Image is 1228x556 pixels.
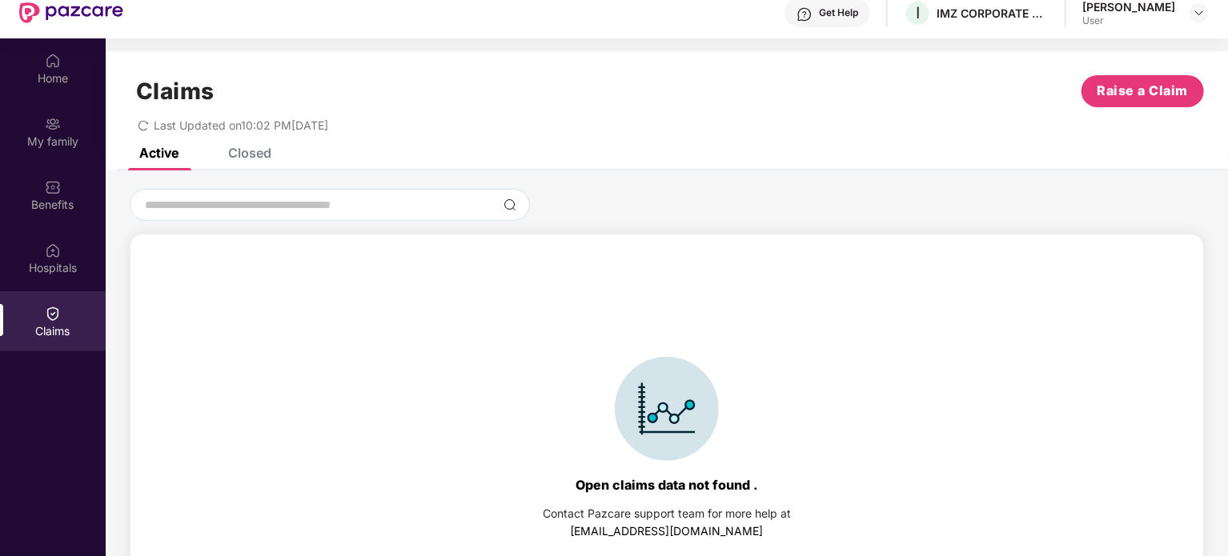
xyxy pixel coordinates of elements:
[139,145,179,161] div: Active
[138,118,149,132] span: redo
[154,118,328,132] span: Last Updated on 10:02 PM[DATE]
[45,53,61,69] img: svg+xml;base64,PHN2ZyBpZD0iSG9tZSIgeG1sbnM9Imh0dHA6Ly93d3cudzMub3JnLzIwMDAvc3ZnIiB3aWR0aD0iMjAiIG...
[45,306,61,322] img: svg+xml;base64,PHN2ZyBpZD0iQ2xhaW0iIHhtbG5zPSJodHRwOi8vd3d3LnczLm9yZy8yMDAwL3N2ZyIgd2lkdGg9IjIwIi...
[916,3,920,22] span: I
[45,242,61,258] img: svg+xml;base64,PHN2ZyBpZD0iSG9zcGl0YWxzIiB4bWxucz0iaHR0cDovL3d3dy53My5vcmcvMjAwMC9zdmciIHdpZHRoPS...
[1082,75,1204,107] button: Raise a Claim
[1193,6,1206,19] img: svg+xml;base64,PHN2ZyBpZD0iRHJvcGRvd24tMzJ4MzIiIHhtbG5zPSJodHRwOi8vd3d3LnczLm9yZy8yMDAwL3N2ZyIgd2...
[19,2,123,23] img: New Pazcare Logo
[228,145,271,161] div: Closed
[1082,14,1175,27] div: User
[543,505,791,522] div: Contact Pazcare support team for more help at
[45,179,61,195] img: svg+xml;base64,PHN2ZyBpZD0iQmVuZWZpdHMiIHhtbG5zPSJodHRwOi8vd3d3LnczLm9yZy8yMDAwL3N2ZyIgd2lkdGg9Ij...
[819,6,858,19] div: Get Help
[504,198,516,211] img: svg+xml;base64,PHN2ZyBpZD0iU2VhcmNoLTMyeDMyIiB4bWxucz0iaHR0cDovL3d3dy53My5vcmcvMjAwMC9zdmciIHdpZH...
[136,78,215,105] h1: Claims
[615,357,719,461] img: svg+xml;base64,PHN2ZyBpZD0iSWNvbl9DbGFpbSIgZGF0YS1uYW1lPSJJY29uIENsYWltIiB4bWxucz0iaHR0cDovL3d3dy...
[797,6,813,22] img: svg+xml;base64,PHN2ZyBpZD0iSGVscC0zMngzMiIgeG1sbnM9Imh0dHA6Ly93d3cudzMub3JnLzIwMDAvc3ZnIiB3aWR0aD...
[1098,81,1189,101] span: Raise a Claim
[45,116,61,132] img: svg+xml;base64,PHN2ZyB3aWR0aD0iMjAiIGhlaWdodD0iMjAiIHZpZXdCb3g9IjAgMCAyMCAyMCIgZmlsbD0ibm9uZSIgeG...
[571,524,764,538] a: [EMAIL_ADDRESS][DOMAIN_NAME]
[937,6,1049,21] div: IMZ CORPORATE PRIVATE LIMITED
[576,477,758,493] div: Open claims data not found .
